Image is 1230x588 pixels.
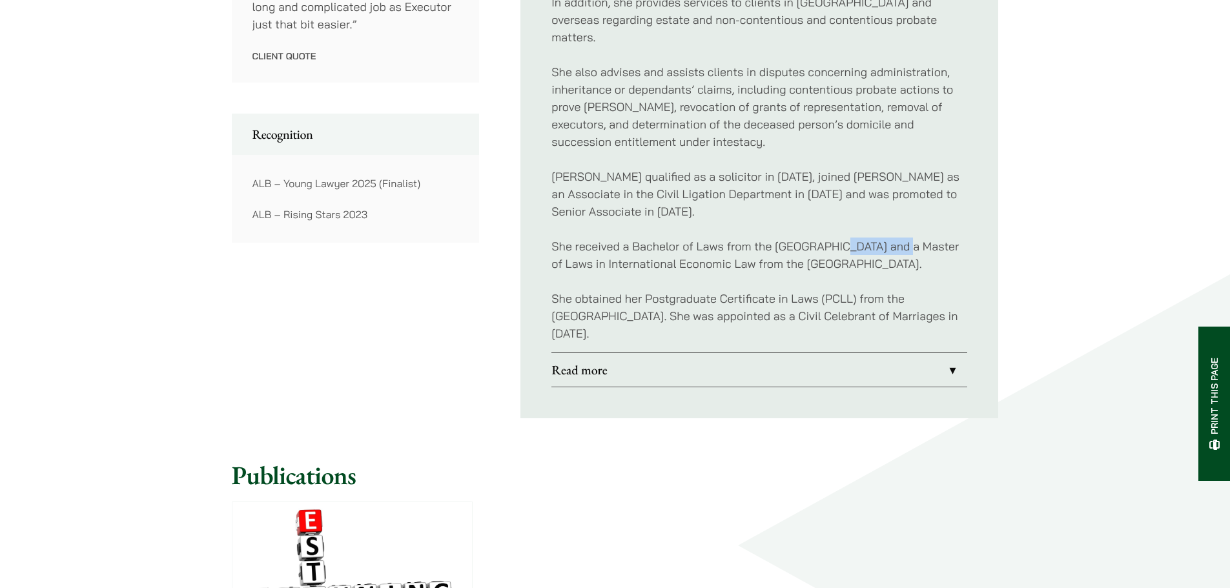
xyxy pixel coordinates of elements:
[551,168,967,220] p: [PERSON_NAME] qualified as a solicitor in [DATE], joined [PERSON_NAME] as an Associate in the Civ...
[232,460,999,491] h2: Publications
[551,353,967,387] a: Read more
[551,238,967,272] p: She received a Bachelor of Laws from the [GEOGRAPHIC_DATA] and a Master of Laws in International ...
[252,50,459,62] p: Client quote
[252,207,459,222] p: ALB – Rising Stars 2023
[252,127,459,142] h2: Recognition
[551,290,967,342] p: She obtained her Postgraduate Certificate in Laws (PCLL) from the [GEOGRAPHIC_DATA]. She was appo...
[551,63,967,150] p: She also advises and assists clients in disputes concerning administration, inheritance or depend...
[252,176,459,191] p: ALB – Young Lawyer 2025 (Finalist)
